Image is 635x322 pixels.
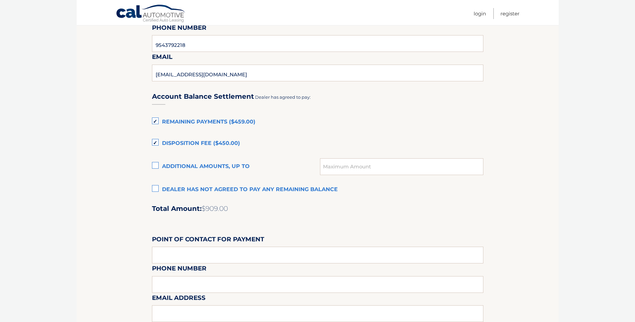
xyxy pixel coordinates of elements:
[474,8,486,19] a: Login
[152,205,483,213] h2: Total Amount:
[152,160,320,173] label: Additional amounts, up to
[152,234,264,247] label: Point of Contact for Payment
[116,4,186,24] a: Cal Automotive
[152,293,206,305] label: Email Address
[255,94,311,100] span: Dealer has agreed to pay:
[152,137,483,150] label: Disposition Fee ($450.00)
[152,92,254,101] h3: Account Balance Settlement
[152,23,207,35] label: Phone Number
[152,115,483,129] label: Remaining Payments ($459.00)
[500,8,520,19] a: Register
[320,158,483,175] input: Maximum Amount
[202,205,228,213] span: $909.00
[152,183,483,196] label: Dealer has not agreed to pay any remaining balance
[152,52,172,64] label: Email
